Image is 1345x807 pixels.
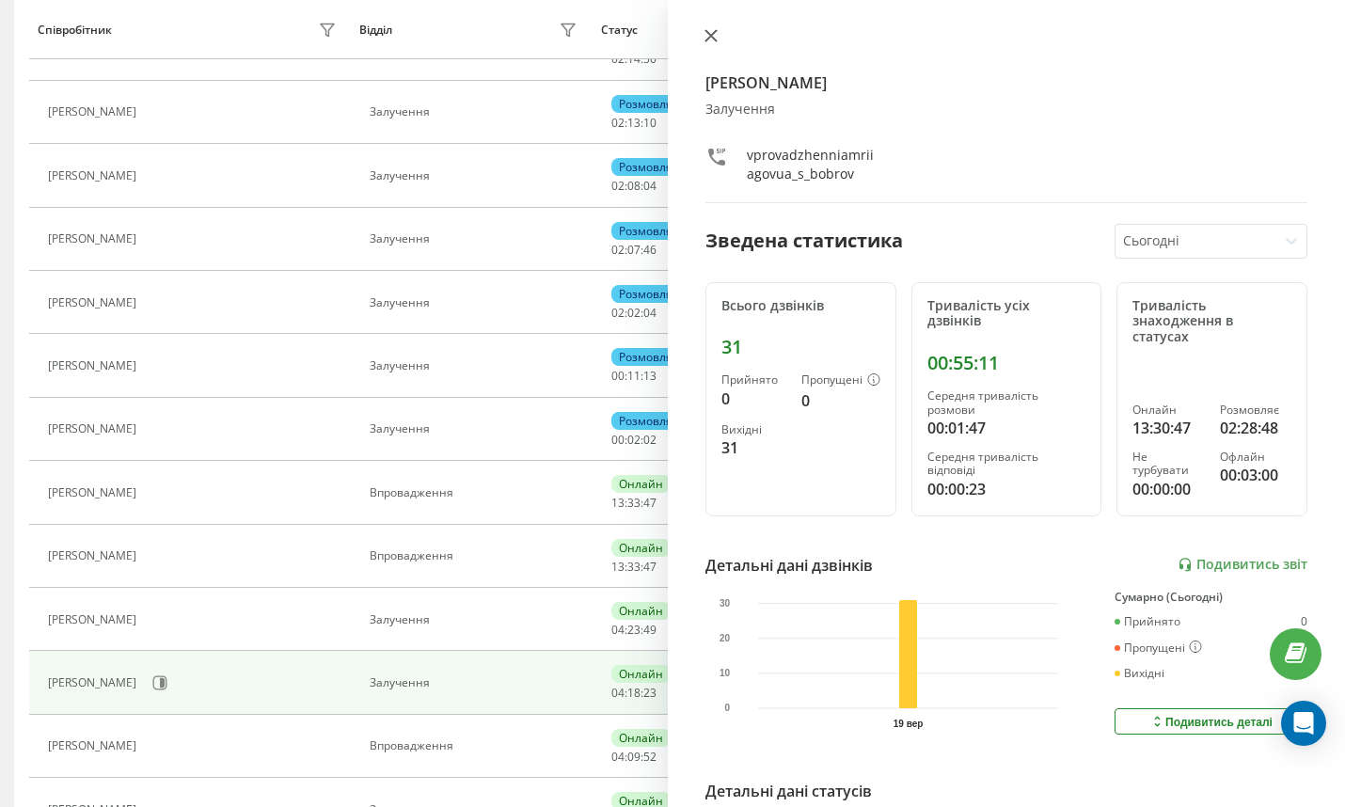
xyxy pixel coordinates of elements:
div: vprovadzhenniamriiagovua_s_bobrov [747,146,881,183]
div: : : [611,307,657,320]
div: [PERSON_NAME] [48,232,141,245]
div: [PERSON_NAME] [48,105,141,119]
div: [PERSON_NAME] [48,613,141,626]
span: 13 [611,559,625,575]
div: Статус [601,24,638,37]
div: Онлайн [611,729,671,747]
span: 04 [611,749,625,765]
div: Розмовляє [611,412,686,430]
div: Розмовляє [1220,403,1291,417]
div: [PERSON_NAME] [48,549,141,562]
div: 00:01:47 [927,417,1086,439]
div: 31 [1294,667,1307,680]
div: Онлайн [611,475,671,493]
span: 02 [611,242,625,258]
div: [PERSON_NAME] [48,296,141,309]
div: Онлайн [611,665,671,683]
div: [PERSON_NAME] [48,486,141,499]
div: Онлайн [611,539,671,557]
span: 47 [643,559,657,575]
text: 30 [720,598,731,609]
text: 19 вер [894,719,924,729]
span: 11 [627,368,641,384]
span: 02 [611,178,625,194]
span: 02 [627,432,641,448]
div: Розмовляє [611,158,686,176]
div: Прийнято [1115,615,1180,628]
div: Залучення [705,102,1307,118]
div: 02:28:48 [1220,417,1291,439]
div: : : [611,370,657,383]
span: 18 [627,685,641,701]
span: 33 [627,559,641,575]
text: 10 [720,668,731,678]
span: 13 [627,115,641,131]
div: : : [611,180,657,193]
div: Розмовляє [611,222,686,240]
span: 52 [643,749,657,765]
div: Залучення [370,169,582,182]
div: Залучення [370,422,582,435]
span: 23 [643,685,657,701]
div: Вихідні [1115,667,1164,680]
span: 04 [643,305,657,321]
div: 31 [721,436,786,459]
div: Тривалість усіх дзвінків [927,298,1086,330]
div: Сумарно (Сьогодні) [1115,591,1307,604]
div: Середня тривалість розмови [927,389,1086,417]
span: 46 [643,242,657,258]
div: Відділ [359,24,392,37]
div: [PERSON_NAME] [48,739,141,752]
div: Впровадження [370,549,582,562]
div: [PERSON_NAME] [48,676,141,689]
span: 13 [643,368,657,384]
span: 04 [643,178,657,194]
div: 31 [721,336,880,358]
div: Прийнято [721,373,786,387]
div: : : [611,751,657,764]
div: : : [611,687,657,700]
div: : : [611,117,657,130]
div: 0 [1301,615,1307,628]
div: Залучення [370,676,582,689]
div: Розмовляє [611,348,686,366]
text: 20 [720,633,731,643]
text: 0 [725,703,731,713]
div: Подивитись деталі [1149,714,1273,729]
div: 13:30:47 [1132,417,1204,439]
div: : : [611,561,657,574]
div: Вихідні [721,423,786,436]
div: Залучення [370,613,582,626]
div: Тривалість знаходження в статусах [1132,298,1291,345]
div: Онлайн [611,602,671,620]
div: 00:03:00 [1220,464,1291,486]
span: 00 [611,368,625,384]
div: 0 [721,388,786,410]
a: Подивитись звіт [1178,557,1307,573]
div: Офлайн [1220,451,1291,464]
span: 02 [643,432,657,448]
div: Розмовляє [611,95,686,113]
span: 47 [643,495,657,511]
div: Розмовляє [611,285,686,303]
div: Впровадження [370,486,582,499]
div: 00:00:00 [1132,478,1204,500]
div: : : [611,53,657,66]
div: [PERSON_NAME] [48,359,141,372]
div: Залучення [370,296,582,309]
div: 0 [801,389,880,412]
button: Подивитись деталі [1115,708,1307,735]
span: 02 [611,115,625,131]
div: Залучення [370,359,582,372]
div: Пропущені [801,373,880,388]
span: 33 [627,495,641,511]
div: Середня тривалість відповіді [927,451,1086,478]
span: 04 [611,685,625,701]
div: [PERSON_NAME] [48,422,141,435]
h4: [PERSON_NAME] [705,71,1307,94]
div: Залучення [370,105,582,119]
div: [PERSON_NAME] [48,169,141,182]
div: Детальні дані статусів [705,780,872,802]
div: : : [611,434,657,447]
div: : : [611,624,657,637]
